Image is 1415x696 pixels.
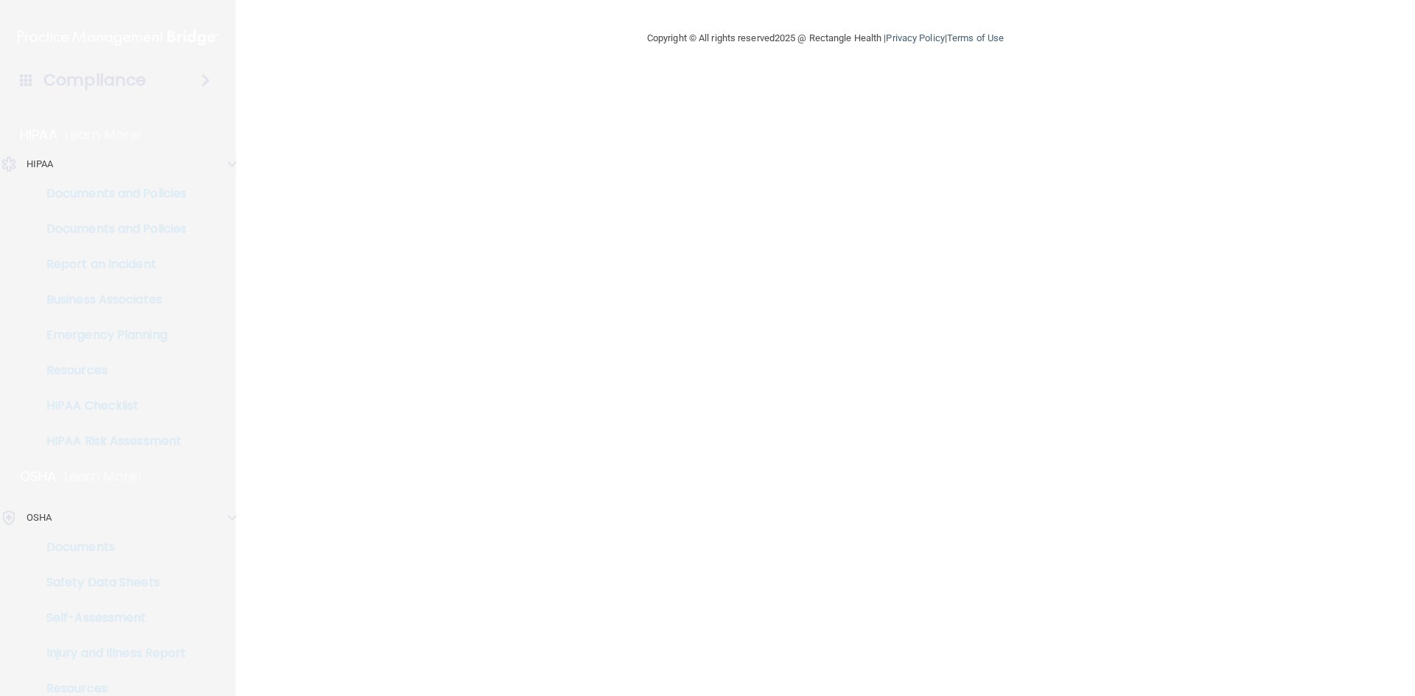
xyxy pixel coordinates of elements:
[10,186,211,201] p: Documents and Policies
[556,15,1094,62] div: Copyright © All rights reserved 2025 @ Rectangle Health | |
[10,681,211,696] p: Resources
[10,575,211,590] p: Safety Data Sheets
[10,398,211,413] p: HIPAA Checklist
[64,468,142,485] p: Learn More!
[886,32,944,43] a: Privacy Policy
[10,257,211,272] p: Report an Incident
[10,222,211,236] p: Documents and Policies
[10,611,211,625] p: Self-Assessment
[20,468,57,485] p: OSHA
[10,540,211,555] p: Documents
[10,328,211,342] p: Emergency Planning
[10,363,211,378] p: Resources
[10,646,211,661] p: Injury and Illness Report
[947,32,1004,43] a: Terms of Use
[10,292,211,307] p: Business Associates
[27,155,54,173] p: HIPAA
[27,509,52,527] p: OSHA
[20,126,57,144] p: HIPAA
[10,434,211,449] p: HIPAA Risk Assessment
[43,70,146,91] h4: Compliance
[65,126,143,144] p: Learn More!
[18,23,218,52] img: PMB logo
